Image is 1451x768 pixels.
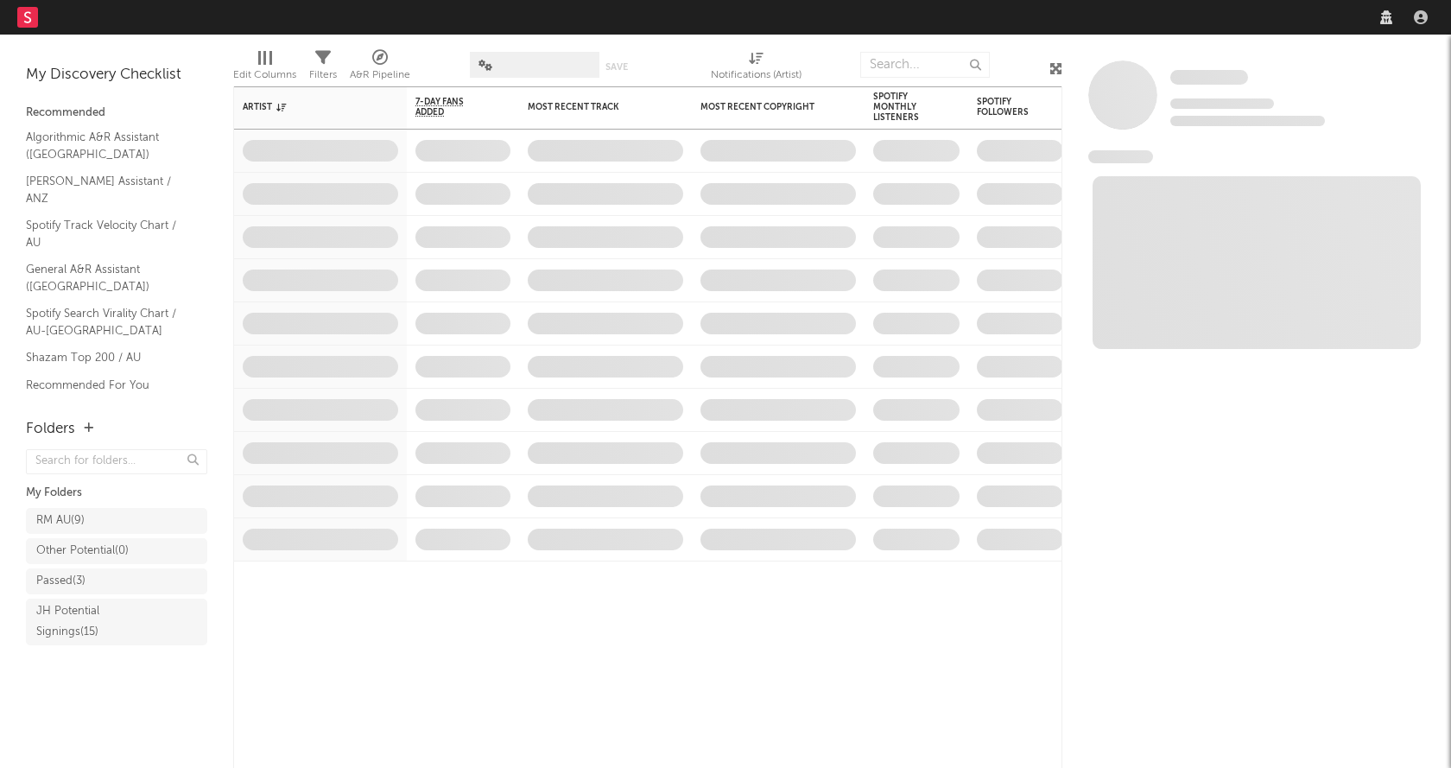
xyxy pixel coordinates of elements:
div: Spotify Monthly Listeners [873,92,934,123]
div: Recommended [26,103,207,124]
div: Notifications (Artist) [711,65,802,86]
div: Edit Columns [233,43,296,93]
div: RM AU ( 9 ) [36,511,85,531]
a: RM AU(9) [26,508,207,534]
input: Search... [860,52,990,78]
div: JH Potential Signings ( 15 ) [36,601,158,643]
a: General A&R Assistant ([GEOGRAPHIC_DATA]) [26,260,190,295]
a: Algorithmic A&R Assistant ([GEOGRAPHIC_DATA]) [26,128,190,163]
span: 7-Day Fans Added [415,97,485,117]
div: My Folders [26,483,207,504]
div: Other Potential ( 0 ) [36,541,129,562]
div: Passed ( 3 ) [36,571,86,592]
div: Filters [309,43,337,93]
div: Filters [309,65,337,86]
div: Notifications (Artist) [711,43,802,93]
span: Some Artist [1170,70,1248,85]
div: Spotify Followers [977,97,1037,117]
span: Tracking Since: [DATE] [1170,98,1274,109]
a: Recommended For You [26,376,190,395]
a: Some Artist [1170,69,1248,86]
div: A&R Pipeline [350,65,410,86]
div: Artist [243,102,372,112]
a: Other Potential(0) [26,538,207,564]
div: My Discovery Checklist [26,65,207,86]
a: JH Potential Signings(15) [26,599,207,645]
input: Search for folders... [26,449,207,474]
span: 0 fans last week [1170,116,1325,126]
a: [PERSON_NAME] Assistant / ANZ [26,172,190,207]
button: Save [605,62,628,72]
div: Edit Columns [233,65,296,86]
a: Spotify Track Velocity Chart / AU [26,216,190,251]
div: Folders [26,419,75,440]
div: Most Recent Track [528,102,657,112]
a: Passed(3) [26,568,207,594]
div: Most Recent Copyright [700,102,830,112]
div: A&R Pipeline [350,43,410,93]
a: Shazam Top 200 / AU [26,348,190,367]
span: News Feed [1088,150,1153,163]
a: Spotify Search Virality Chart / AU-[GEOGRAPHIC_DATA] [26,304,190,340]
